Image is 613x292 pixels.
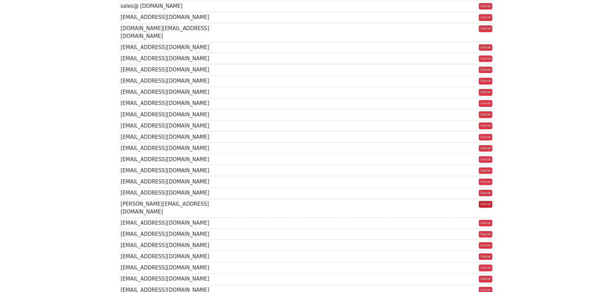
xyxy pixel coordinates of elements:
[119,218,238,229] td: [EMAIL_ADDRESS][DOMAIN_NAME]
[119,143,238,154] td: [EMAIL_ADDRESS][DOMAIN_NAME]
[479,190,493,197] a: Cancel
[119,42,238,53] td: [EMAIL_ADDRESS][DOMAIN_NAME]
[119,1,238,12] td: sales@ [DOMAIN_NAME]
[479,156,493,163] a: Cancel
[479,100,493,107] a: Cancel
[119,229,238,240] td: [EMAIL_ADDRESS][DOMAIN_NAME]
[479,145,493,152] a: Cancel
[479,220,493,227] a: Cancel
[119,154,238,165] td: [EMAIL_ADDRESS][DOMAIN_NAME]
[119,165,238,176] td: [EMAIL_ADDRESS][DOMAIN_NAME]
[119,240,238,251] td: [EMAIL_ADDRESS][DOMAIN_NAME]
[479,201,493,208] a: Cancel
[479,78,493,85] a: Cancel
[119,131,238,142] td: [EMAIL_ADDRESS][DOMAIN_NAME]
[479,179,493,185] a: Cancel
[479,253,493,260] a: Cancel
[479,14,493,21] a: Cancel
[119,176,238,187] td: [EMAIL_ADDRESS][DOMAIN_NAME]
[479,265,493,271] a: Cancel
[119,64,238,75] td: [EMAIL_ADDRESS][DOMAIN_NAME]
[479,276,493,283] a: Cancel
[479,111,493,118] a: Cancel
[119,199,238,218] td: [PERSON_NAME][EMAIL_ADDRESS][DOMAIN_NAME]
[579,260,613,292] iframe: Chat Widget
[119,12,238,23] td: [EMAIL_ADDRESS][DOMAIN_NAME]
[119,262,238,273] td: [EMAIL_ADDRESS][DOMAIN_NAME]
[119,98,238,109] td: [EMAIL_ADDRESS][DOMAIN_NAME]
[479,242,493,249] a: Cancel
[479,122,493,129] a: Cancel
[119,120,238,131] td: [EMAIL_ADDRESS][DOMAIN_NAME]
[479,25,493,32] a: Cancel
[119,109,238,120] td: [EMAIL_ADDRESS][DOMAIN_NAME]
[479,167,493,174] a: Cancel
[119,87,238,98] td: [EMAIL_ADDRESS][DOMAIN_NAME]
[119,187,238,199] td: [EMAIL_ADDRESS][DOMAIN_NAME]
[119,75,238,87] td: [EMAIL_ADDRESS][DOMAIN_NAME]
[119,53,238,64] td: [EMAIL_ADDRESS][DOMAIN_NAME]
[479,3,493,10] a: Cancel
[479,44,493,51] a: Cancel
[479,67,493,73] a: Cancel
[119,273,238,285] td: [EMAIL_ADDRESS][DOMAIN_NAME]
[479,231,493,238] a: Cancel
[479,55,493,62] a: Cancel
[479,134,493,141] a: Cancel
[119,251,238,262] td: [EMAIL_ADDRESS][DOMAIN_NAME]
[479,89,493,96] a: Cancel
[119,23,238,42] td: [DOMAIN_NAME][EMAIL_ADDRESS][DOMAIN_NAME]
